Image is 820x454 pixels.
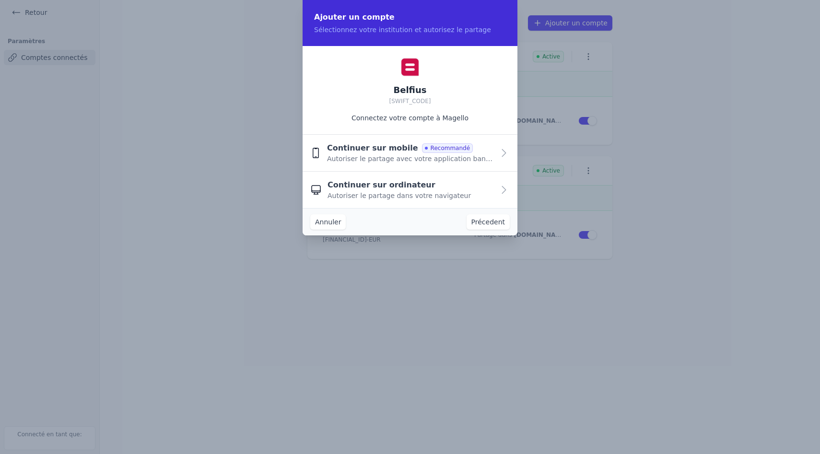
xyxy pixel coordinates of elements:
[303,135,517,172] button: Continuer sur mobile Recommandé Autoriser le partage avec votre application bancaire
[327,142,418,154] span: Continuer sur mobile
[389,98,431,105] span: [SWIFT_CODE]
[328,191,471,200] span: Autoriser le partage dans votre navigateur
[351,113,469,123] p: Connectez votre compte à Magello
[314,12,506,23] h2: Ajouter un compte
[303,172,517,208] button: Continuer sur ordinateur Autoriser le partage dans votre navigateur
[400,58,420,77] img: Belfius
[467,214,510,230] button: Précedent
[422,143,473,153] span: Recommandé
[328,179,435,191] span: Continuer sur ordinateur
[310,214,346,230] button: Annuler
[389,84,431,96] h2: Belfius
[327,154,494,163] span: Autoriser le partage avec votre application bancaire
[314,25,506,35] p: Sélectionnez votre institution et autorisez le partage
